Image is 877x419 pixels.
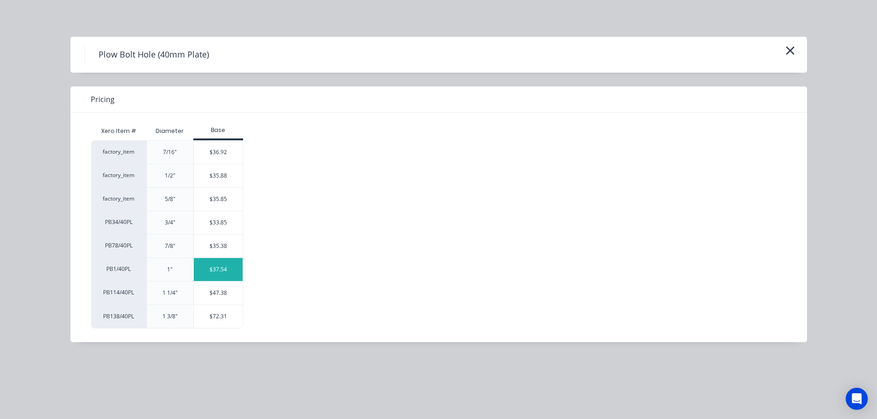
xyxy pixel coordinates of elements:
div: 1 3/8" [163,312,178,321]
span: Pricing [91,94,115,105]
div: 7/8" [165,242,175,250]
div: PB34/40PL [91,211,146,234]
div: factory_item [91,164,146,187]
h4: Plow Bolt Hole (40mm Plate) [84,46,223,63]
div: 1/2" [165,172,175,180]
div: 1" [167,265,173,274]
div: $35.85 [194,188,243,211]
div: PB114/40PL [91,281,146,304]
div: Xero Item # [91,122,146,140]
div: $72.31 [194,305,243,328]
div: Open Intercom Messenger [846,388,868,410]
div: $35.38 [194,235,243,258]
div: 5/8" [165,195,175,203]
div: 7/16" [163,148,177,156]
div: $36.92 [194,141,243,164]
div: $47.38 [194,281,243,304]
div: factory_item [91,140,146,164]
div: $37.54 [194,258,243,281]
div: factory_item [91,187,146,211]
div: $33.85 [194,211,243,234]
div: 1 1/4" [163,289,178,297]
div: Base [193,126,244,134]
div: PB1/40PL [91,258,146,281]
div: PB78/40PL [91,234,146,258]
div: PB138/40PL [91,304,146,328]
div: 3/4" [165,218,175,227]
div: Diameter [148,120,191,143]
div: $35.88 [194,164,243,187]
